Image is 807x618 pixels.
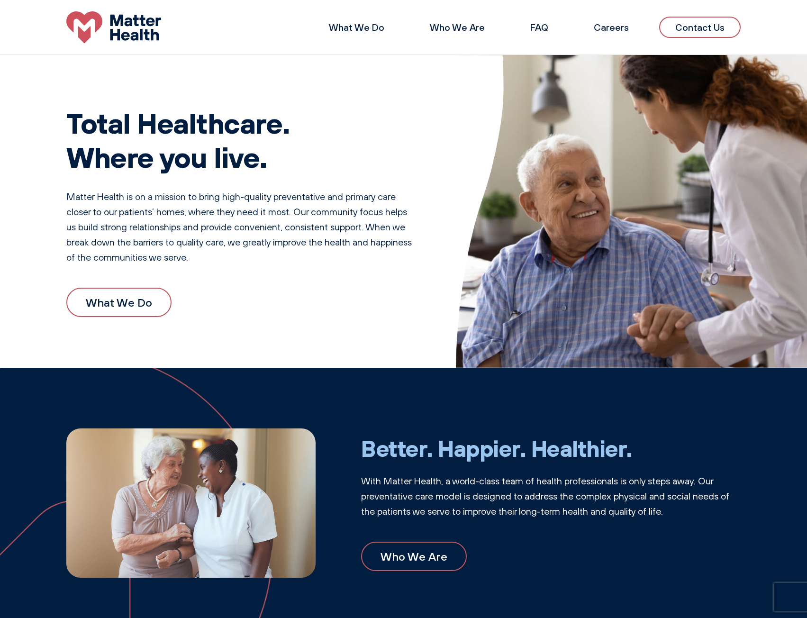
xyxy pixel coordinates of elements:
a: Who We Are [361,542,467,571]
p: With Matter Health, a world-class team of health professionals is only steps away. Our preventati... [361,473,741,519]
p: Matter Health is on a mission to bring high-quality preventative and primary care closer to our p... [66,189,418,265]
a: What We Do [66,288,172,317]
a: What We Do [329,21,384,33]
h2: Better. Happier. Healthier. [361,435,741,462]
h1: Total Healthcare. Where you live. [66,106,418,174]
a: Contact Us [659,17,741,38]
a: FAQ [530,21,548,33]
a: Who We Are [430,21,485,33]
a: Careers [594,21,629,33]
